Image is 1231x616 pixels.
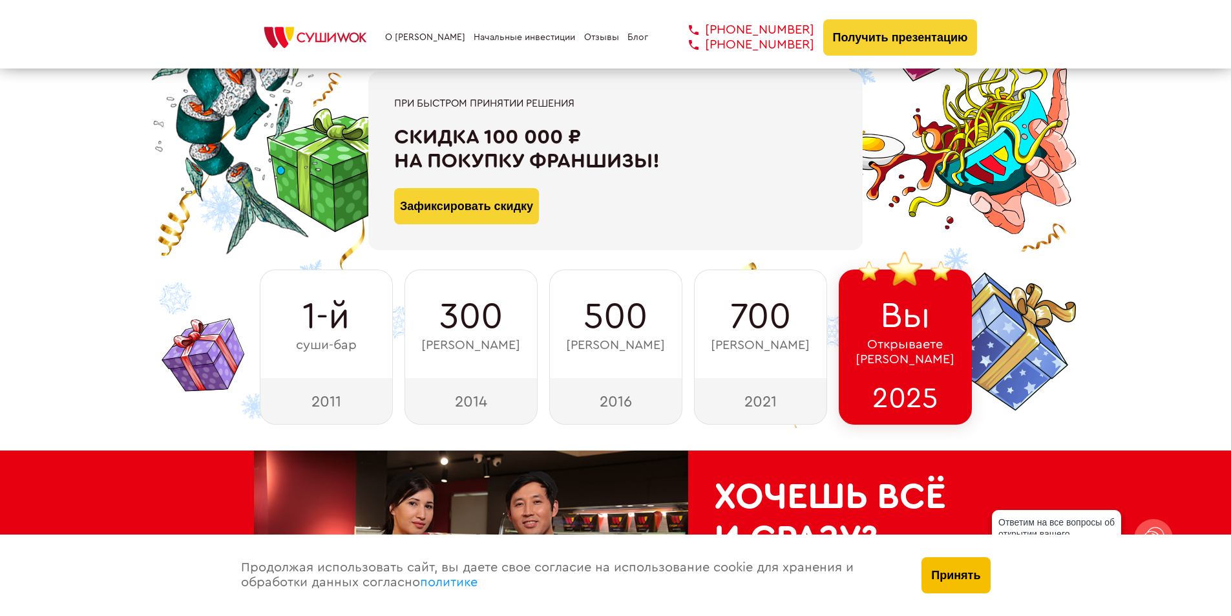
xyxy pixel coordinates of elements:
span: Вы [880,295,931,337]
button: Принять [921,557,990,593]
div: 2011 [260,378,393,425]
div: 2025 [839,378,972,425]
span: суши-бар [296,338,357,353]
img: СУШИWOK [254,23,377,52]
div: Скидка 100 000 ₽ на покупку франшизы! [394,125,837,173]
a: [PHONE_NUMBER] [669,37,814,52]
div: 2014 [405,378,538,425]
span: 300 [439,296,503,337]
span: 500 [584,296,647,337]
div: Ответим на все вопросы об открытии вашего [PERSON_NAME]! [992,510,1121,558]
a: О [PERSON_NAME] [385,32,465,43]
span: 700 [730,296,791,337]
a: Блог [627,32,648,43]
button: Получить презентацию [823,19,978,56]
div: 2021 [694,378,827,425]
h2: Хочешь всё и сразу? [714,476,952,560]
div: 2016 [549,378,682,425]
div: При быстром принятии решения [394,98,837,109]
a: политике [420,576,478,589]
span: 1-й [302,296,350,337]
button: Зафиксировать скидку [394,188,539,224]
span: [PERSON_NAME] [566,338,665,353]
span: [PERSON_NAME] [711,338,810,353]
a: Начальные инвестиции [474,32,575,43]
a: Отзывы [584,32,619,43]
span: [PERSON_NAME] [421,338,520,353]
span: Открываете [PERSON_NAME] [856,337,954,367]
div: Продолжая использовать сайт, вы даете свое согласие на использование cookie для хранения и обрабо... [228,535,909,616]
a: [PHONE_NUMBER] [669,23,814,37]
